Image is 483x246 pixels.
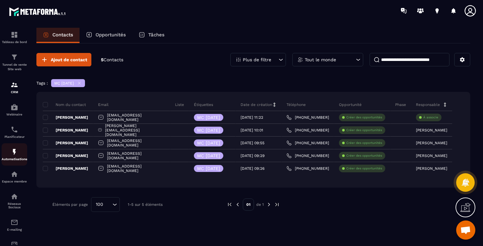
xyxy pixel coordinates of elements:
[36,53,91,66] button: Ajout de contact
[11,126,18,133] img: scheduler
[241,102,272,107] p: Date de création
[339,102,362,107] p: Opportunité
[11,193,18,200] img: social-network
[96,32,126,38] p: Opportunités
[36,81,48,86] p: Tags :
[274,202,280,207] img: next
[416,141,447,145] p: [PERSON_NAME]
[2,202,27,209] p: Réseaux Sociaux
[197,153,220,158] p: MC [DATE]
[243,198,254,211] p: 01
[423,115,438,120] p: À associe
[287,140,329,145] a: [PHONE_NUMBER]
[175,102,184,107] p: Liste
[346,128,382,132] p: Créer des opportunités
[241,115,263,120] p: [DATE] 11:22
[105,201,111,208] input: Search for option
[2,180,27,183] p: Espace membre
[43,128,88,133] p: [PERSON_NAME]
[2,121,27,143] a: schedulerschedulerPlanificateur
[2,26,27,48] a: formationformationTableau de bord
[416,102,440,107] p: Responsable
[2,188,27,214] a: social-networksocial-networkRéseaux Sociaux
[2,48,27,76] a: formationformationTunnel de vente Site web
[346,153,382,158] p: Créer des opportunités
[395,102,406,107] p: Phase
[287,128,329,133] a: [PHONE_NUMBER]
[2,135,27,138] p: Planificateur
[241,141,264,145] p: [DATE] 09:55
[235,202,241,207] img: prev
[52,202,88,207] p: Éléments par page
[2,99,27,121] a: automationsautomationsWebinaire
[197,141,220,145] p: MC [DATE]
[103,57,123,62] span: Contacts
[36,28,80,43] a: Contacts
[43,115,88,120] p: [PERSON_NAME]
[11,31,18,39] img: formation
[2,214,27,236] a: emailemailE-mailing
[2,90,27,94] p: CRM
[416,128,447,132] p: [PERSON_NAME]
[91,197,120,212] div: Search for option
[43,153,88,158] p: [PERSON_NAME]
[11,53,18,61] img: formation
[2,157,27,161] p: Automatisations
[11,103,18,111] img: automations
[2,143,27,166] a: automationsautomationsAutomatisations
[52,32,73,38] p: Contacts
[51,56,87,63] span: Ajout de contact
[98,102,109,107] p: Email
[43,102,86,107] p: Nom du contact
[287,115,329,120] a: [PHONE_NUMBER]
[287,153,329,158] a: [PHONE_NUMBER]
[256,202,264,207] p: de 1
[43,140,88,145] p: [PERSON_NAME]
[11,170,18,178] img: automations
[287,102,306,107] p: Téléphone
[346,166,382,171] p: Créer des opportunités
[128,202,163,207] p: 1-5 sur 5 éléments
[227,202,233,207] img: prev
[54,81,74,86] p: MC [DATE]
[197,166,220,171] p: MC [DATE]
[2,166,27,188] a: automationsautomationsEspace membre
[287,166,329,171] a: [PHONE_NUMBER]
[266,202,272,207] img: next
[2,228,27,231] p: E-mailing
[2,113,27,116] p: Webinaire
[2,76,27,99] a: formationformationCRM
[43,166,88,171] p: [PERSON_NAME]
[2,40,27,44] p: Tableau de bord
[148,32,165,38] p: Tâches
[197,115,220,120] p: MC [DATE]
[346,141,382,145] p: Créer des opportunités
[2,63,27,71] p: Tunnel de vente Site web
[132,28,171,43] a: Tâches
[456,220,475,240] div: Ouvrir le chat
[241,128,263,132] p: [DATE] 10:01
[11,81,18,89] img: formation
[243,57,271,62] p: Plus de filtre
[80,28,132,43] a: Opportunités
[416,166,447,171] p: [PERSON_NAME]
[416,153,447,158] p: [PERSON_NAME]
[346,115,382,120] p: Créer des opportunités
[241,153,264,158] p: [DATE] 09:29
[11,148,18,156] img: automations
[11,219,18,226] img: email
[101,57,123,63] p: 5
[94,201,105,208] span: 100
[9,6,66,17] img: logo
[305,57,336,62] p: Tout le monde
[197,128,220,132] p: MC [DATE]
[194,102,213,107] p: Étiquettes
[241,166,264,171] p: [DATE] 09:26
